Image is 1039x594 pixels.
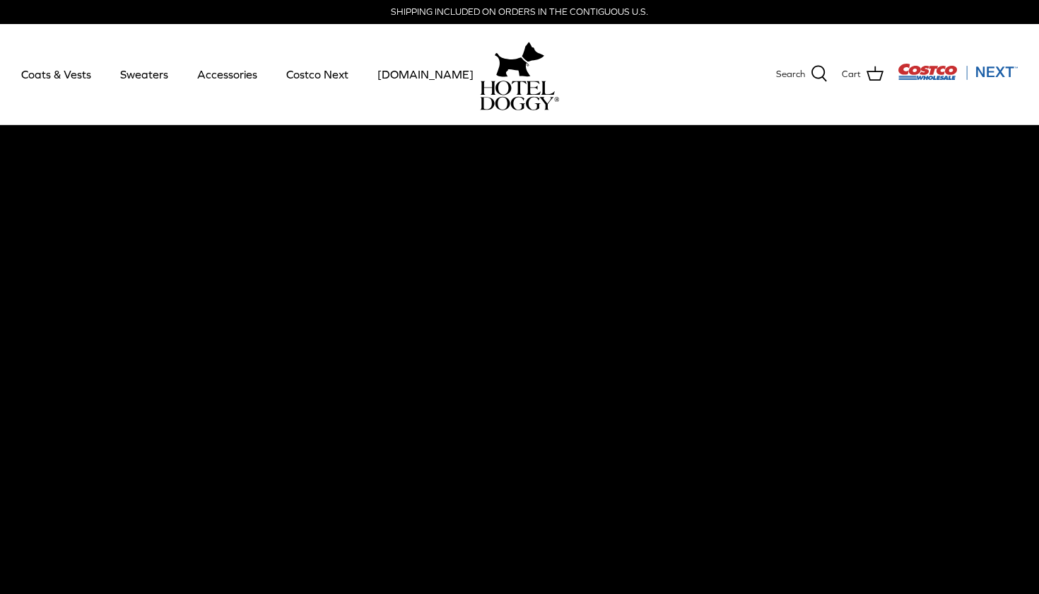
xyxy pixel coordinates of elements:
img: hoteldoggy.com [495,38,544,81]
img: Costco Next [898,63,1018,81]
span: Search [776,67,805,82]
a: Costco Next [274,50,361,98]
a: hoteldoggy.com hoteldoggycom [480,38,559,110]
a: Sweaters [107,50,181,98]
a: Coats & Vests [8,50,104,98]
span: Cart [842,67,861,82]
a: Search [776,65,828,83]
a: Accessories [184,50,270,98]
a: Visit Costco Next [898,72,1018,83]
a: Cart [842,65,884,83]
img: hoteldoggycom [480,81,559,110]
a: [DOMAIN_NAME] [365,50,486,98]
